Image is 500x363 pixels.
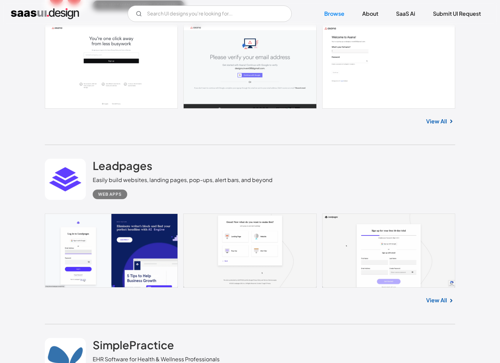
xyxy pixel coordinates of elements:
[388,6,423,21] a: SaaS Ai
[426,296,447,304] a: View All
[425,6,489,21] a: Submit UI Request
[128,5,292,22] form: Email Form
[93,159,152,176] a: Leadpages
[93,159,152,172] h2: Leadpages
[426,117,447,125] a: View All
[128,5,292,22] input: Search UI designs you're looking for...
[316,6,353,21] a: Browse
[93,176,273,184] div: Easily build websites, landing pages, pop-ups, alert bars, and beyond
[93,338,174,352] h2: SimplePractice
[11,8,79,19] a: home
[98,190,122,198] div: Web Apps
[354,6,386,21] a: About
[93,338,174,355] a: SimplePractice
